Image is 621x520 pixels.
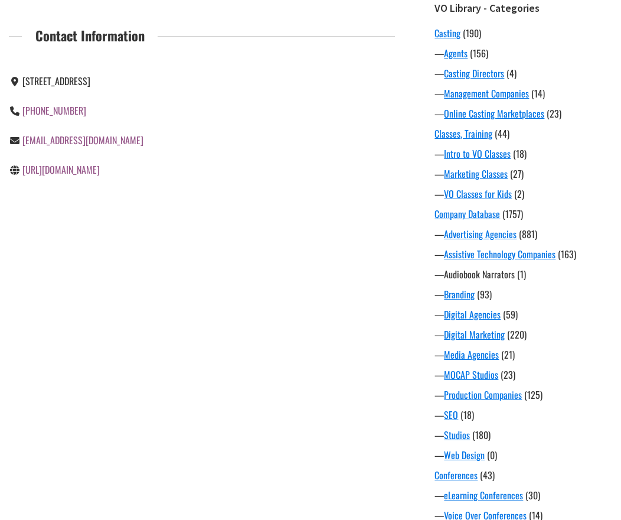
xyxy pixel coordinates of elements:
[460,408,474,422] span: (18)
[434,488,621,502] div: —
[444,347,499,362] a: Media Agencies
[444,227,517,241] a: Advertising Agencies
[506,66,517,80] span: (4)
[434,267,621,281] div: —
[434,46,621,60] div: —
[444,147,511,161] a: Intro to VO Classes
[547,106,561,121] span: (23)
[434,247,621,261] div: —
[22,162,100,177] a: [URL][DOMAIN_NAME]
[434,428,621,442] div: —
[444,327,505,342] a: Digital Marketing
[444,86,529,100] a: Management Companies
[480,468,495,482] span: (43)
[444,167,508,181] a: Marketing Classes
[513,147,527,161] span: (18)
[434,2,621,15] h3: VO Library - Categories
[487,448,497,462] span: (0)
[444,388,522,402] a: Production Companies
[434,287,621,301] div: —
[501,368,515,382] span: (23)
[434,106,621,121] div: —
[463,26,481,40] span: (190)
[444,287,475,301] a: Branding
[22,74,90,88] span: [STREET_ADDRESS]
[503,307,518,321] span: (59)
[434,408,621,422] div: —
[434,307,621,321] div: —
[434,388,621,402] div: —
[507,327,527,342] span: (220)
[22,133,143,147] a: [EMAIL_ADDRESS][DOMAIN_NAME]
[510,167,524,181] span: (27)
[558,247,576,261] span: (163)
[472,428,491,442] span: (180)
[434,327,621,342] div: —
[525,488,540,502] span: (30)
[444,368,498,382] a: MOCAP Studios
[434,368,621,382] div: —
[22,103,86,118] a: [PHONE_NUMBER]
[444,408,458,422] a: SEO
[434,207,500,221] a: Company Database
[524,388,542,402] span: (125)
[444,488,523,502] a: eLearning Conferences
[444,66,504,80] a: Casting Directors
[470,46,488,60] span: (156)
[444,187,512,201] a: VO Classes for Kids
[22,25,158,46] span: Contact Information
[517,267,526,281] span: (1)
[502,207,523,221] span: (1757)
[434,448,621,462] div: —
[434,126,492,141] a: Classes, Training
[434,187,621,201] div: —
[434,66,621,80] div: —
[514,187,524,201] span: (2)
[444,428,470,442] a: Studios
[444,46,468,60] a: Agents
[434,147,621,161] div: —
[501,347,515,362] span: (21)
[434,468,478,482] a: Conferences
[477,287,492,301] span: (93)
[444,307,501,321] a: Digital Agencies
[434,167,621,181] div: —
[444,448,485,462] a: Web Design
[519,227,537,241] span: (881)
[434,86,621,100] div: —
[434,347,621,362] div: —
[495,126,509,141] span: (44)
[444,267,515,281] a: Audiobook Narrators
[444,247,555,261] a: Assistive Technology Companies
[444,106,544,121] a: Online Casting Marketplaces
[531,86,545,100] span: (14)
[434,227,621,241] div: —
[434,26,460,40] a: Casting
